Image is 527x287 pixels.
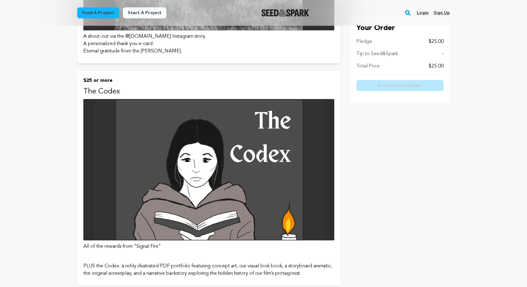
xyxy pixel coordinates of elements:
[83,99,334,240] img: incentive
[377,82,423,89] span: Proceed to Payment
[429,63,444,70] p: $25.00
[442,50,444,58] p: -
[261,9,309,17] a: Seed&Spark Homepage
[429,38,444,45] p: $25.00
[356,63,380,70] p: Total Price
[83,243,334,250] p: All of the rewards from "Signal Fire"
[77,7,119,18] a: Fund a project
[434,8,450,18] a: Sign up
[356,80,444,91] button: Proceed to Payment
[356,50,398,58] p: Tip to Seed&Spark
[356,23,444,33] p: Your Order
[83,87,334,97] p: The Codex
[123,7,166,18] a: Start a project
[83,40,334,48] li: A personalized thank you e-card.
[83,33,334,40] li: A shout-out via the @[DOMAIN_NAME] Instagram story.
[356,38,372,45] p: Pledge
[417,8,429,18] a: Login
[77,71,340,286] button: $25 or more The Codex All of the rewards from "Signal Fire"PLUS the Codex: a richly illustrated P...
[83,48,334,55] li: Eternal gratitude from the [PERSON_NAME].
[261,9,309,17] img: Seed&Spark Logo Dark Mode
[83,77,334,84] p: $25 or more
[83,262,334,277] p: PLUS the Codex: a richly illustrated PDF portfolio featuring concept art, our visual look book, a...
